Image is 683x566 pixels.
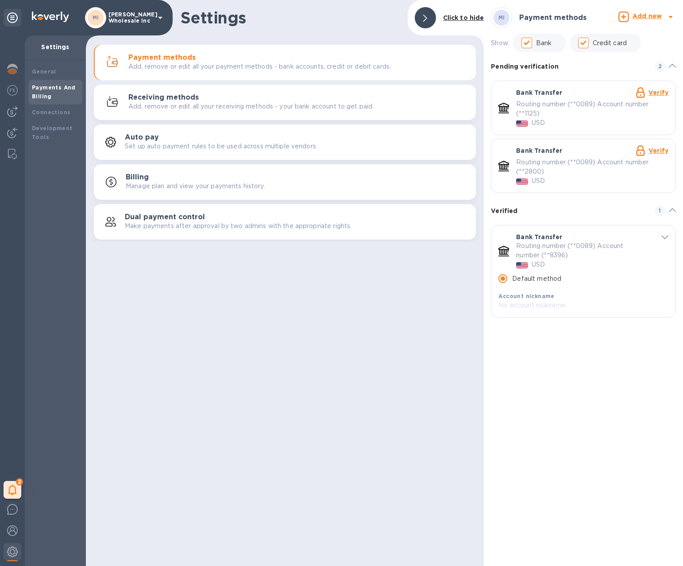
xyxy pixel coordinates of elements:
b: Add new [633,12,662,19]
p: USD [532,176,545,186]
a: Verify [648,89,668,96]
button: Dual payment controlMake payments after approval by two admins with the appropriate rights. [94,204,476,240]
b: MI [93,14,99,21]
b: Account nickname [498,293,554,299]
div: Unpin categories [4,9,21,27]
p: Routing number (**0089) Account number (**2800) [516,158,661,176]
h3: Auto pay [125,133,159,142]
b: Verified [491,207,517,214]
b: Pending verification [491,63,559,70]
img: Foreign exchange [7,85,18,96]
span: 1 [655,205,665,216]
p: Bank Transfer [516,233,562,241]
b: Connections [32,109,70,116]
p: Default method [512,274,561,283]
button: BillingManage plan and view your payments history. [94,164,476,200]
a: Verify [648,147,668,154]
h3: Receiving methods [128,93,199,102]
p: Add, remove or edit all your receiving methods - your bank account to get paid. [128,102,374,111]
p: Routing number (**0089) Account number (**1125) [516,100,661,118]
b: Payments And Billing [32,84,76,100]
div: default-method [491,52,676,321]
span: 2 [655,61,665,72]
p: Manage plan and view your payments history. [126,182,265,191]
h3: Dual payment control [125,213,205,221]
b: General [32,68,56,75]
h3: Payment methods [128,54,196,62]
h1: Settings [181,8,401,27]
h3: Payment methods [519,14,587,22]
p: USD [532,260,545,269]
button: Receiving methodsAdd, remove or edit all your receiving methods - your bank account to get paid. [94,85,476,120]
p: Show: [491,39,509,48]
img: Logo [32,12,69,22]
p: Add, remove or edit all your payment methods - bank accounts, credit or debit cards. [128,62,391,71]
h3: Billing [126,173,149,182]
b: Development Tools [32,125,72,140]
img: USD [516,120,528,127]
p: Bank [536,39,552,48]
div: Verified 1 [491,197,676,225]
p: No account nickname [498,301,654,310]
div: Pending verification 2 [491,52,676,81]
p: Settings [32,43,79,51]
img: USD [516,262,528,268]
p: Bank Transfer [516,88,562,97]
p: Bank Transfer [516,146,562,155]
img: USD [516,178,528,185]
p: Credit card [593,39,627,48]
p: Make payments after approval by two admins with the appropriate rights. [125,221,351,231]
p: Routing number (**0089) Account number (**8396) [516,241,647,260]
b: Click to hide [443,14,484,21]
button: Payment methodsAdd, remove or edit all your payment methods - bank accounts, credit or debit cards. [94,45,476,80]
p: USD [532,118,545,128]
b: MI [498,14,505,21]
button: Auto paySet up auto payment rules to be used across multiple vendors [94,124,476,160]
p: [PERSON_NAME] Wholesale Inc [108,12,153,24]
p: Set up auto payment rules to be used across multiple vendors [125,142,316,151]
span: 2 [16,478,23,485]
